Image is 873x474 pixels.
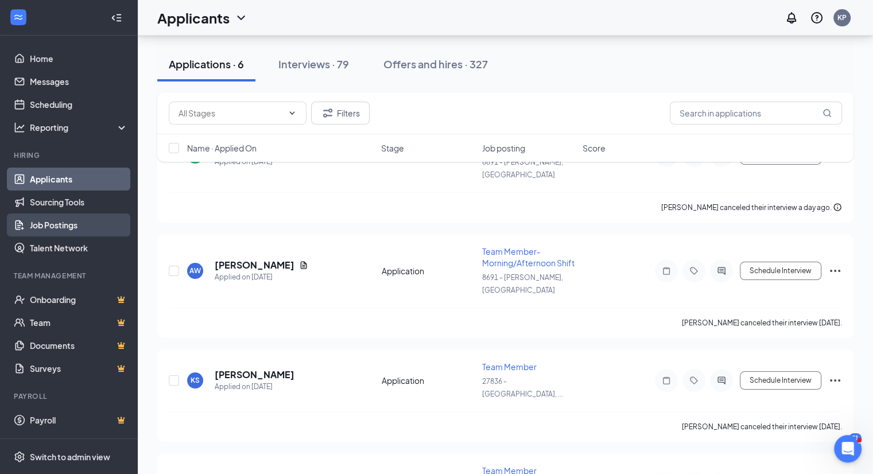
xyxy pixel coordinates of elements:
[215,259,294,271] h5: [PERSON_NAME]
[30,122,129,133] div: Reporting
[14,150,126,160] div: Hiring
[482,246,575,268] span: Team Member- Morning/Afternoon Shift
[14,122,25,133] svg: Analysis
[215,271,308,283] div: Applied on [DATE]
[191,375,200,385] div: KS
[482,362,537,372] span: Team Member
[311,102,370,125] button: Filter Filters
[740,371,821,390] button: Schedule Interview
[837,13,847,22] div: KP
[215,368,294,381] h5: [PERSON_NAME]
[715,266,728,275] svg: ActiveChat
[30,288,128,311] a: OnboardingCrown
[833,203,842,212] svg: Info
[234,11,248,25] svg: ChevronDown
[687,266,701,275] svg: Tag
[30,47,128,70] a: Home
[482,377,563,398] span: 27836 - [GEOGRAPHIC_DATA], ...
[14,271,126,281] div: Team Management
[30,93,128,116] a: Scheduling
[30,70,128,93] a: Messages
[381,142,404,154] span: Stage
[30,334,128,357] a: DocumentsCrown
[30,409,128,432] a: PayrollCrown
[30,311,128,334] a: TeamCrown
[111,12,122,24] svg: Collapse
[30,236,128,259] a: Talent Network
[659,376,673,385] svg: Note
[810,11,824,25] svg: QuestionInfo
[740,262,821,280] button: Schedule Interview
[288,108,297,118] svg: ChevronDown
[321,106,335,120] svg: Filter
[482,142,525,154] span: Job posting
[30,357,128,380] a: SurveysCrown
[382,265,475,277] div: Application
[215,381,294,393] div: Applied on [DATE]
[785,11,798,25] svg: Notifications
[682,421,842,433] div: [PERSON_NAME] canceled their interview [DATE].
[187,142,257,154] span: Name · Applied On
[13,11,24,23] svg: WorkstreamLogo
[828,374,842,387] svg: Ellipses
[14,391,126,401] div: Payroll
[482,273,563,294] span: 8691 - [PERSON_NAME], [GEOGRAPHIC_DATA]
[828,264,842,278] svg: Ellipses
[583,142,606,154] span: Score
[30,451,110,463] div: Switch to admin view
[383,57,488,71] div: Offers and hires · 327
[715,376,728,385] svg: ActiveChat
[299,261,308,270] svg: Document
[822,108,832,118] svg: MagnifyingGlass
[482,158,563,179] span: 8691 - [PERSON_NAME], [GEOGRAPHIC_DATA]
[661,202,842,213] div: [PERSON_NAME] canceled their interview a day ago.
[157,8,230,28] h1: Applicants
[30,213,128,236] a: Job Postings
[834,435,862,463] iframe: Intercom live chat
[659,266,673,275] svg: Note
[14,451,25,463] svg: Settings
[179,107,283,119] input: All Stages
[687,376,701,385] svg: Tag
[849,433,862,443] div: 71
[382,375,475,386] div: Application
[189,266,201,275] div: AW
[30,191,128,213] a: Sourcing Tools
[169,57,244,71] div: Applications · 6
[278,57,349,71] div: Interviews · 79
[682,317,842,329] div: [PERSON_NAME] canceled their interview [DATE].
[670,102,842,125] input: Search in applications
[30,168,128,191] a: Applicants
